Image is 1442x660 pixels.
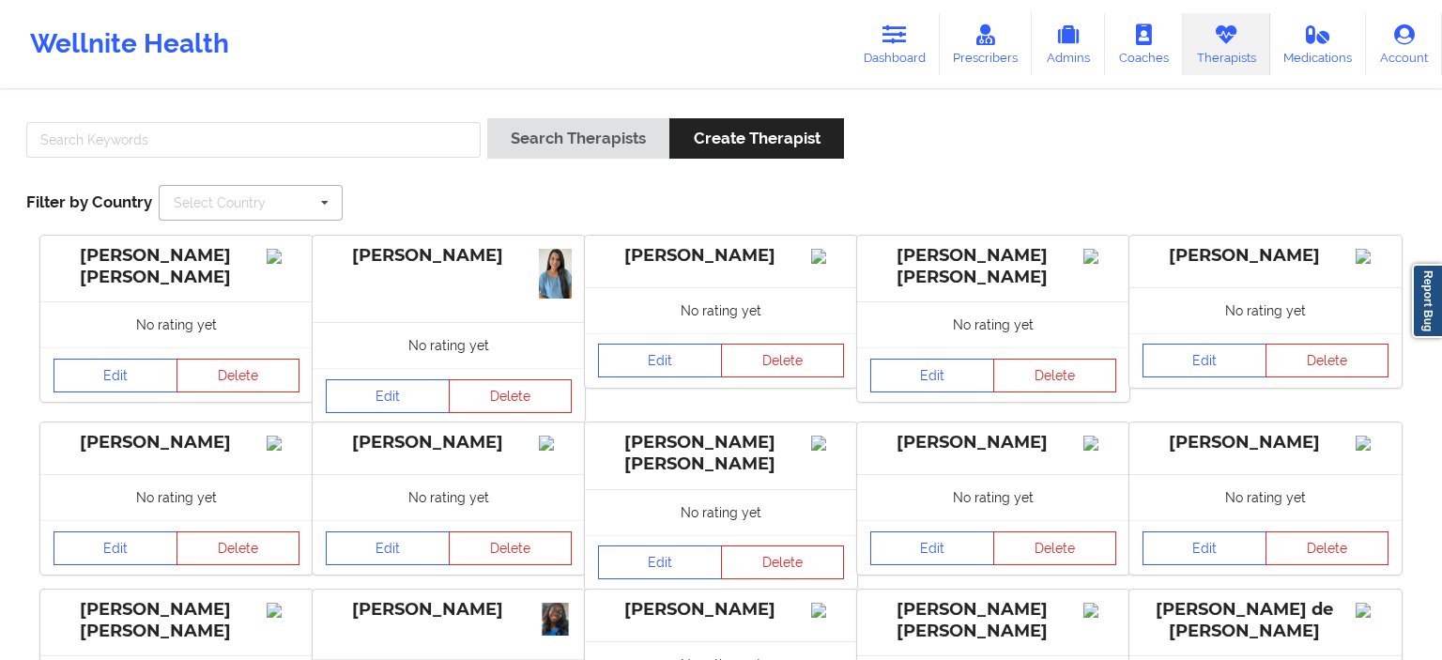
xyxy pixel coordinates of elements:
[1412,264,1442,338] a: Report Bug
[449,379,573,413] button: Delete
[1143,599,1388,642] div: [PERSON_NAME] de [PERSON_NAME]
[1183,13,1270,75] a: Therapists
[1083,436,1116,451] img: Image%2Fplaceholer-image.png
[598,599,844,621] div: [PERSON_NAME]
[1356,436,1388,451] img: Image%2Fplaceholer-image.png
[1032,13,1105,75] a: Admins
[1270,13,1367,75] a: Medications
[870,245,1116,288] div: [PERSON_NAME] [PERSON_NAME]
[1129,474,1402,520] div: No rating yet
[870,599,1116,642] div: [PERSON_NAME] [PERSON_NAME]
[669,118,843,159] button: Create Therapist
[993,359,1117,392] button: Delete
[267,603,299,618] img: Image%2Fplaceholer-image.png
[850,13,940,75] a: Dashboard
[54,432,299,453] div: [PERSON_NAME]
[585,287,857,333] div: No rating yet
[449,531,573,565] button: Delete
[1366,13,1442,75] a: Account
[598,344,722,377] a: Edit
[811,249,844,264] img: Image%2Fplaceholer-image.png
[40,301,313,347] div: No rating yet
[267,436,299,451] img: Image%2Fplaceholer-image.png
[721,545,845,579] button: Delete
[857,301,1129,347] div: No rating yet
[1356,603,1388,618] img: Image%2Fplaceholer-image.png
[26,192,152,211] span: Filter by Country
[326,432,572,453] div: [PERSON_NAME]
[598,245,844,267] div: [PERSON_NAME]
[870,432,1116,453] div: [PERSON_NAME]
[174,196,266,209] div: Select Country
[1143,432,1388,453] div: [PERSON_NAME]
[940,13,1033,75] a: Prescribers
[870,359,994,392] a: Edit
[326,245,572,267] div: [PERSON_NAME]
[1266,531,1389,565] button: Delete
[721,344,845,377] button: Delete
[811,436,844,451] img: Image%2Fplaceholer-image.png
[40,474,313,520] div: No rating yet
[176,359,300,392] button: Delete
[598,545,722,579] a: Edit
[585,489,857,535] div: No rating yet
[487,118,669,159] button: Search Therapists
[313,322,585,368] div: No rating yet
[326,379,450,413] a: Edit
[26,122,481,158] input: Search Keywords
[1083,249,1116,264] img: Image%2Fplaceholer-image.png
[1356,249,1388,264] img: Image%2Fplaceholer-image.png
[811,603,844,618] img: Image%2Fplaceholer-image.png
[1143,531,1266,565] a: Edit
[54,359,177,392] a: Edit
[326,531,450,565] a: Edit
[539,436,572,451] img: Image%2Fplaceholer-image.png
[54,531,177,565] a: Edit
[176,531,300,565] button: Delete
[313,474,585,520] div: No rating yet
[539,249,572,299] img: 62be12fb-d40f-4b59-8482-6f098418e96d_27d651e2-45a6-4050-b63c-8dd870f79b61IMG_4898.jpg
[267,249,299,264] img: Image%2Fplaceholer-image.png
[326,599,572,621] div: [PERSON_NAME]
[1143,245,1388,267] div: [PERSON_NAME]
[54,599,299,642] div: [PERSON_NAME] [PERSON_NAME]
[857,474,1129,520] div: No rating yet
[539,603,572,636] img: c6027b98-768b-4cf6-b234-1719cf971c7e_IMG_0942.jpeg
[993,531,1117,565] button: Delete
[598,432,844,475] div: [PERSON_NAME] [PERSON_NAME]
[870,531,994,565] a: Edit
[54,245,299,288] div: [PERSON_NAME] [PERSON_NAME]
[1266,344,1389,377] button: Delete
[1105,13,1183,75] a: Coaches
[1083,603,1116,618] img: Image%2Fplaceholer-image.png
[1143,344,1266,377] a: Edit
[1129,287,1402,333] div: No rating yet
